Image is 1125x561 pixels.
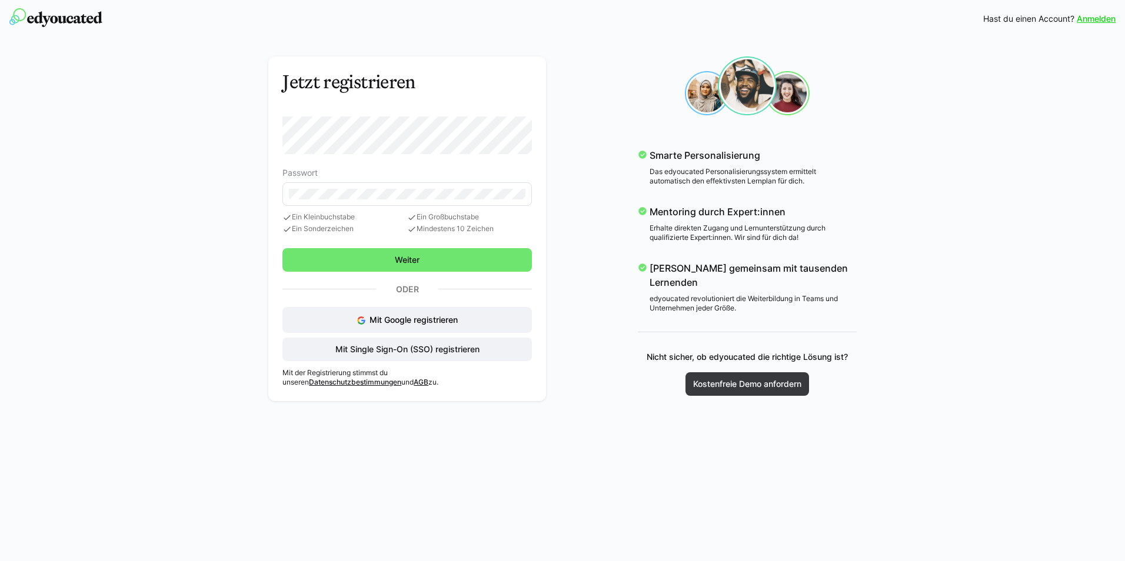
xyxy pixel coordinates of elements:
p: Mit der Registrierung stimmst du unseren und zu. [282,368,532,387]
span: Passwort [282,168,318,178]
a: Kostenfreie Demo anfordern [685,372,809,396]
img: sign-up_faces.svg [685,56,810,115]
span: Mit Google registrieren [370,315,458,325]
button: Weiter [282,248,532,272]
p: Das edyoucated Personalisierungssystem ermittelt automatisch den effektivsten Lernplan für dich. [650,167,857,186]
a: AGB [414,378,428,386]
span: Ein Kleinbuchstabe [282,213,407,222]
span: Mindestens 10 Zeichen [407,225,532,234]
span: Hast du einen Account? [983,13,1074,25]
p: Oder [376,281,438,298]
span: Kostenfreie Demo anfordern [691,378,803,390]
a: Anmelden [1077,13,1116,25]
span: Weiter [393,254,421,266]
h3: Jetzt registrieren [282,71,532,93]
a: Datenschutzbestimmungen [309,378,401,386]
span: Ein Großbuchstabe [407,213,532,222]
button: Mit Google registrieren [282,307,532,333]
p: Nicht sicher, ob edyoucated die richtige Lösung ist? [647,351,848,363]
img: edyoucated [9,8,102,27]
p: Erhalte direkten Zugang und Lernunterstützung durch qualifizierte Expert:innen. Wir sind für dich... [650,223,857,242]
span: Ein Sonderzeichen [282,225,407,234]
p: Smarte Personalisierung [650,148,857,162]
p: [PERSON_NAME] gemeinsam mit tausenden Lernenden [650,261,857,289]
p: edyoucated revolutioniert die Weiterbildung in Teams und Unternehmen jeder Größe. [650,294,857,313]
p: Mentoring durch Expert:innen [650,205,857,219]
button: Mit Single Sign-On (SSO) registrieren [282,338,532,361]
span: Mit Single Sign-On (SSO) registrieren [334,343,481,355]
